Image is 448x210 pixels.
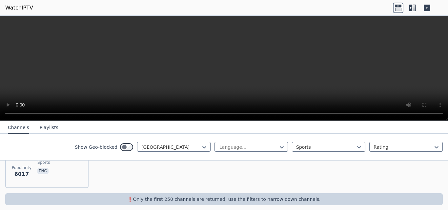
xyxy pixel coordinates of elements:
button: Channels [8,122,29,134]
p: ❗️Only the first 250 channels are returned, use the filters to narrow down channels. [8,196,440,202]
span: Popularity [12,165,31,170]
button: Playlists [40,122,58,134]
a: WatchIPTV [5,4,33,12]
span: 6017 [14,170,29,178]
label: Show Geo-blocked [75,144,117,150]
p: eng [37,168,49,174]
span: sports [37,160,50,165]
